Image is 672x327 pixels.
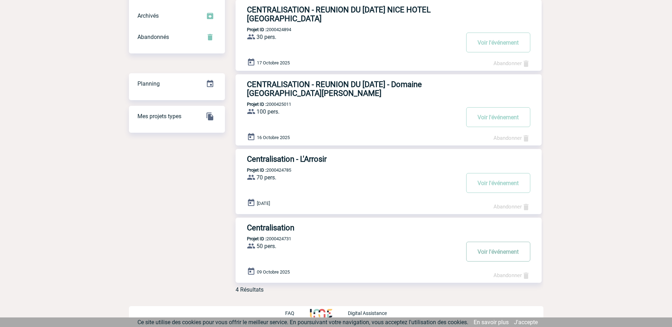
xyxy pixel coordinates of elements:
a: Abandonner [493,203,530,210]
div: Retrouvez ici tous vos événements organisés par date et état d'avancement [129,73,225,94]
div: 4 Résultats [236,286,264,293]
button: Voir l'événement [466,107,530,127]
button: Voir l'événement [466,33,530,52]
p: 2000425011 [236,102,291,107]
a: Abandonner [493,60,530,67]
b: Projet ID : [247,27,266,32]
div: GESTION DES PROJETS TYPE [129,106,225,127]
div: Retrouvez ici tous vos événements annulés [129,27,225,48]
span: Archivés [137,12,159,19]
span: 50 pers. [256,243,276,249]
p: FAQ [285,310,294,316]
p: 2000424894 [236,27,291,32]
a: CENTRALISATION - REUNION DU [DATE] - Domaine [GEOGRAPHIC_DATA][PERSON_NAME] [236,80,542,98]
a: Centralisation [236,223,542,232]
span: 30 pers. [256,34,276,40]
span: [DATE] [257,201,270,206]
span: Abandonnés [137,34,169,40]
b: Projet ID : [247,167,266,173]
a: Abandonner [493,272,530,279]
span: 17 Octobre 2025 [257,60,290,65]
a: FAQ [285,309,310,316]
button: Voir l'événement [466,173,530,193]
span: Planning [137,80,160,87]
a: Planning [129,73,225,94]
a: Mes projets types [129,105,225,126]
a: En savoir plus [474,319,509,326]
b: Projet ID : [247,236,266,241]
b: Projet ID : [247,102,266,107]
img: http://www.idealmeetingsevents.fr/ [310,309,332,317]
h3: Centralisation - L'Arrosir [247,155,459,163]
button: Voir l'événement [466,242,530,262]
p: 2000424785 [236,167,291,173]
span: Ce site utilise des cookies pour vous offrir le meilleur service. En poursuivant votre navigation... [137,319,468,326]
div: Retrouvez ici tous les événements que vous avez décidé d'archiver [129,5,225,27]
span: 16 Octobre 2025 [257,135,290,140]
h3: CENTRALISATION - REUNION DU [DATE] - Domaine [GEOGRAPHIC_DATA][PERSON_NAME] [247,80,459,98]
p: Digital Assistance [348,310,387,316]
a: J'accepte [514,319,538,326]
a: Centralisation - L'Arrosir [236,155,542,163]
span: 100 pers. [256,108,279,115]
span: Mes projets types [137,113,181,120]
h3: Centralisation [247,223,459,232]
span: 09 Octobre 2025 [257,269,290,275]
h3: CENTRALISATION - REUNION DU [DATE] NICE HOTEL [GEOGRAPHIC_DATA] [247,5,459,23]
a: Abandonner [493,135,530,141]
p: 2000424731 [236,236,291,241]
span: 70 pers. [256,174,276,181]
a: CENTRALISATION - REUNION DU [DATE] NICE HOTEL [GEOGRAPHIC_DATA] [236,5,542,23]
